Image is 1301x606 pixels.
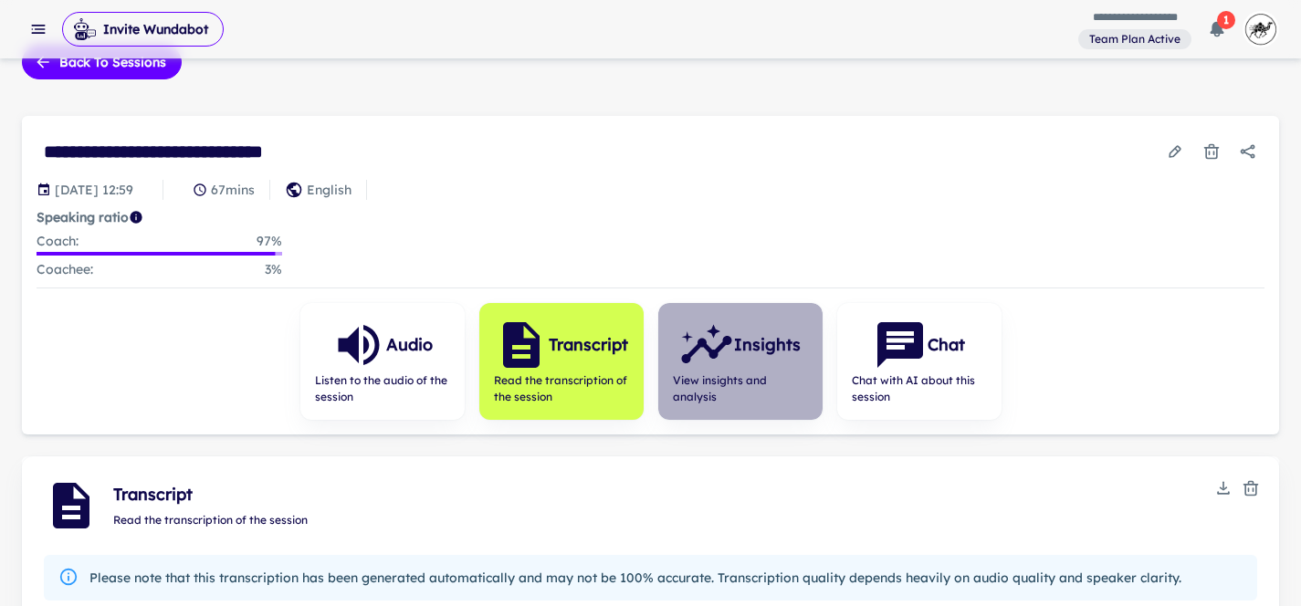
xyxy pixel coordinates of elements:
[494,372,629,405] span: Read the transcription of the session
[852,372,987,405] span: Chat with AI about this session
[257,231,282,252] p: 97 %
[1210,475,1237,502] button: Download
[1237,475,1264,502] button: Delete
[1195,135,1228,168] button: Delete session
[62,12,224,47] button: Invite Wundabot
[1243,11,1279,47] img: photoURL
[1078,29,1191,47] span: View and manage your current plan and billing details.
[734,332,801,358] h6: Insights
[386,332,433,358] h6: Audio
[673,372,808,405] span: View insights and analysis
[211,180,255,200] p: 67 mins
[300,303,465,420] button: AudioListen to the audio of the session
[62,11,224,47] span: Invite Wundabot to record a meeting
[55,180,133,200] p: Session date
[1217,11,1235,29] span: 1
[113,482,1210,507] span: Transcript
[1159,135,1191,168] button: Edit session
[37,209,129,225] strong: Speaking ratio
[837,303,1002,420] button: ChatChat with AI about this session
[928,332,965,358] h6: Chat
[89,560,1181,595] div: Please note that this transcription has been generated automatically and may not be 100% accurate...
[113,513,308,527] span: Read the transcription of the session
[315,372,450,405] span: Listen to the audio of the session
[129,210,143,225] svg: Coach/coachee ideal ratio of speaking is roughly 20:80. Mentor/mentee ideal ratio of speaking is ...
[549,332,628,358] h6: Transcript
[1078,27,1191,50] a: View and manage your current plan and billing details.
[22,45,182,79] button: Back to sessions
[1199,11,1235,47] button: 1
[1082,31,1188,47] span: Team Plan Active
[479,303,644,420] button: TranscriptRead the transcription of the session
[1232,135,1264,168] button: Share session
[307,180,351,200] p: English
[658,303,823,420] button: InsightsView insights and analysis
[37,259,93,280] p: Coachee :
[37,231,79,252] p: Coach :
[265,259,282,280] p: 3 %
